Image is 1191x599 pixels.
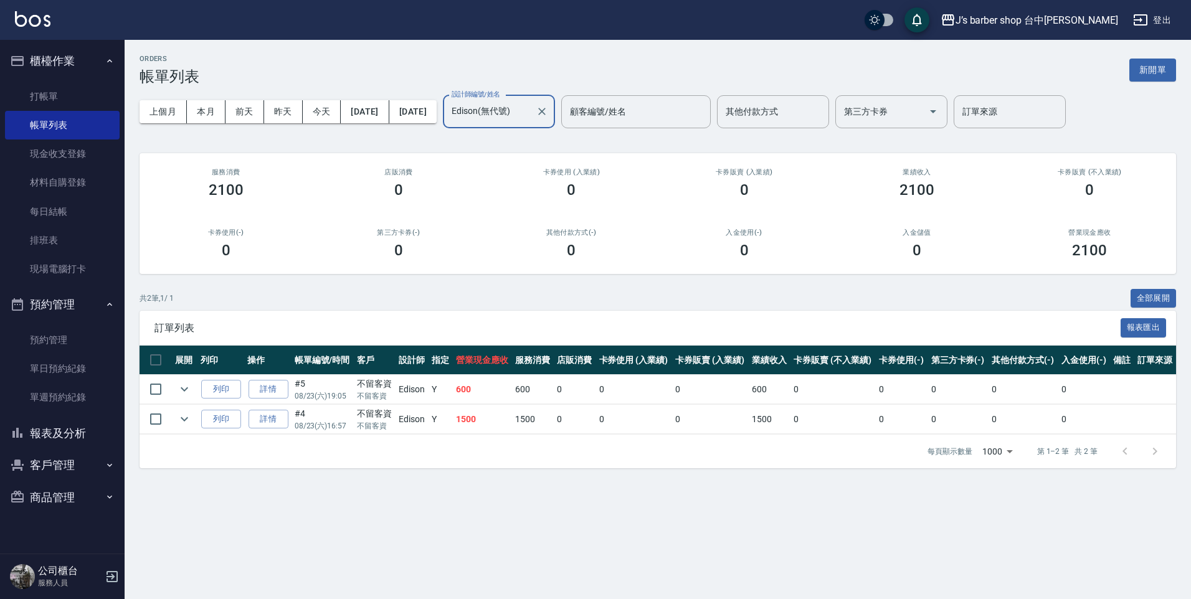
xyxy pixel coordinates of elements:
h5: 公司櫃台 [38,565,102,577]
td: Y [429,375,453,404]
h3: 0 [567,242,576,259]
h2: 入金使用(-) [673,229,815,237]
button: Open [923,101,943,121]
button: 商品管理 [5,481,120,514]
button: expand row [175,380,194,399]
th: 其他付款方式(-) [989,346,1058,375]
td: 0 [876,375,928,404]
td: 0 [989,375,1058,404]
div: 1000 [977,435,1017,468]
a: 單日預約紀錄 [5,354,120,383]
button: 新開單 [1129,59,1176,82]
button: 預約管理 [5,288,120,321]
th: 服務消費 [512,346,554,375]
th: 帳單編號/時間 [292,346,354,375]
th: 卡券販賣 (入業績) [672,346,749,375]
h2: 其他付款方式(-) [500,229,643,237]
a: 材料自購登錄 [5,168,120,197]
th: 訂單來源 [1134,346,1176,375]
h3: 2100 [899,181,934,199]
button: 客戶管理 [5,449,120,481]
p: 不留客資 [357,390,392,402]
a: 詳情 [249,380,288,399]
h3: 2100 [209,181,244,199]
td: 0 [928,405,989,434]
th: 入金使用(-) [1058,346,1110,375]
th: 店販消費 [554,346,595,375]
img: Logo [15,11,50,27]
td: 0 [876,405,928,434]
div: J’s barber shop 台中[PERSON_NAME] [956,12,1118,28]
button: J’s barber shop 台中[PERSON_NAME] [936,7,1123,33]
button: 列印 [201,380,241,399]
p: 08/23 (六) 16:57 [295,420,351,432]
h3: 2100 [1072,242,1107,259]
td: 0 [554,405,595,434]
td: 0 [672,405,749,434]
p: 共 2 筆, 1 / 1 [140,293,174,304]
a: 現金收支登錄 [5,139,120,168]
td: 0 [596,405,673,434]
th: 卡券使用 (入業績) [596,346,673,375]
th: 卡券使用(-) [876,346,928,375]
p: 不留客資 [357,420,392,432]
button: 櫃檯作業 [5,45,120,77]
h3: 服務消費 [154,168,297,176]
a: 帳單列表 [5,111,120,139]
h2: 卡券使用 (入業績) [500,168,643,176]
h2: 營業現金應收 [1018,229,1161,237]
th: 業績收入 [749,346,790,375]
th: 營業現金應收 [453,346,513,375]
button: 報表匯出 [1121,318,1167,337]
label: 設計師編號/姓名 [452,90,500,99]
td: #4 [292,405,354,434]
th: 客戶 [354,346,396,375]
button: 報表及分析 [5,417,120,450]
th: 第三方卡券(-) [928,346,989,375]
a: 打帳單 [5,82,120,111]
h2: 店販消費 [327,168,470,176]
button: 今天 [303,100,341,123]
a: 預約管理 [5,326,120,354]
button: Clear [533,103,551,120]
button: 本月 [187,100,225,123]
a: 現場電腦打卡 [5,255,120,283]
a: 每日結帳 [5,197,120,226]
h3: 0 [1085,181,1094,199]
td: 0 [596,375,673,404]
button: [DATE] [389,100,437,123]
td: Edison [396,405,429,434]
th: 操作 [244,346,291,375]
p: 第 1–2 筆 共 2 筆 [1037,446,1098,457]
div: 不留客資 [357,377,392,390]
td: 0 [1058,405,1110,434]
th: 列印 [197,346,244,375]
h3: 0 [740,242,749,259]
h3: 0 [740,181,749,199]
button: expand row [175,410,194,428]
th: 備註 [1110,346,1134,375]
button: 登出 [1128,9,1176,32]
td: 0 [989,405,1058,434]
td: 0 [672,375,749,404]
a: 詳情 [249,410,288,429]
h3: 0 [222,242,230,259]
h2: 入金儲值 [845,229,988,237]
td: Y [429,405,453,434]
h3: 0 [394,181,403,199]
td: 1500 [512,405,554,434]
button: save [904,7,929,32]
h2: 第三方卡券(-) [327,229,470,237]
a: 新開單 [1129,64,1176,75]
a: 單週預約紀錄 [5,383,120,412]
td: 600 [512,375,554,404]
td: 1500 [749,405,790,434]
td: 0 [928,375,989,404]
td: 1500 [453,405,513,434]
button: 昨天 [264,100,303,123]
td: 600 [749,375,790,404]
td: 0 [790,405,876,434]
td: 0 [1058,375,1110,404]
td: #5 [292,375,354,404]
button: 全部展開 [1131,289,1177,308]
